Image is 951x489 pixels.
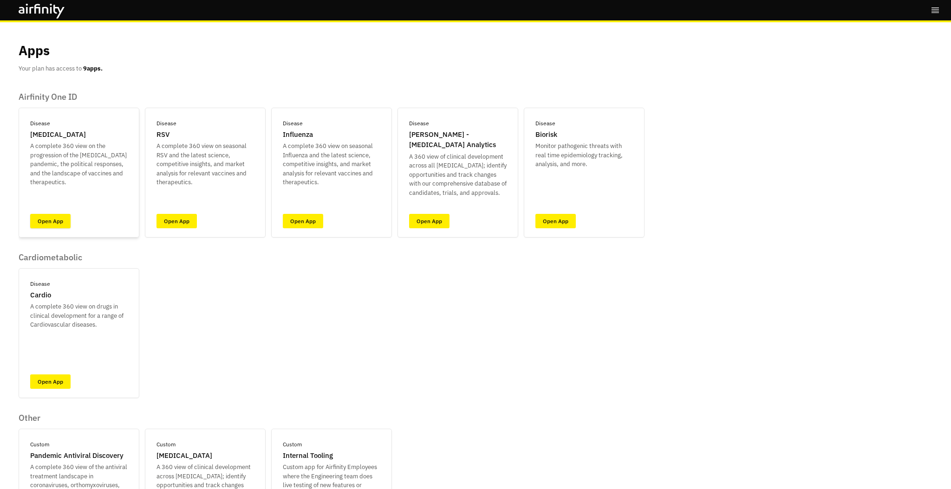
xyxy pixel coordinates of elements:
[156,450,212,461] p: [MEDICAL_DATA]
[156,119,176,128] p: Disease
[283,129,313,140] p: Influenza
[19,41,50,60] p: Apps
[409,129,507,150] p: [PERSON_NAME] - [MEDICAL_DATA] Analytics
[30,440,49,449] p: Custom
[156,142,254,187] p: A complete 360 view on seasonal RSV and the latest science, competitive insights, and market anal...
[535,119,555,128] p: Disease
[156,214,197,228] a: Open App
[283,214,323,228] a: Open App
[283,119,303,128] p: Disease
[156,440,176,449] p: Custom
[19,413,392,423] p: Other
[30,302,128,329] p: A complete 360 view on drugs in clinical development for a range of Cardiovascular diseases.
[19,92,645,102] p: Airfinity One ID
[30,374,71,389] a: Open App
[19,252,139,263] p: Cardiometabolic
[535,142,633,169] p: Monitor pathogenic threats with real time epidemiology tracking, analysis, and more.
[30,129,86,140] p: [MEDICAL_DATA]
[156,129,169,140] p: RSV
[30,290,51,301] p: Cardio
[30,280,50,288] p: Disease
[409,214,449,228] a: Open App
[283,142,380,187] p: A complete 360 view on seasonal Influenza and the latest science, competitive insights, and marke...
[283,440,302,449] p: Custom
[30,450,124,461] p: Pandemic Antiviral Discovery
[30,142,128,187] p: A complete 360 view on the progression of the [MEDICAL_DATA] pandemic, the political responses, a...
[19,64,103,73] p: Your plan has access to
[83,64,103,72] b: 9 apps.
[409,119,429,128] p: Disease
[409,152,507,198] p: A 360 view of clinical development across all [MEDICAL_DATA]; identify opportunities and track ch...
[30,119,50,128] p: Disease
[535,129,557,140] p: Biorisk
[30,214,71,228] a: Open App
[535,214,576,228] a: Open App
[283,450,333,461] p: Internal Tooling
